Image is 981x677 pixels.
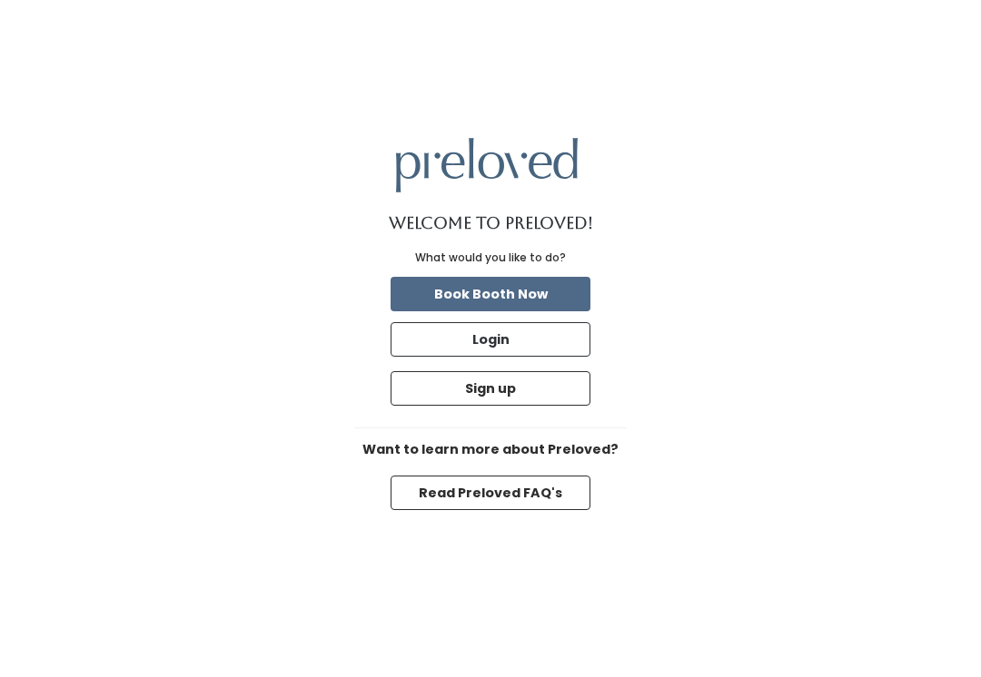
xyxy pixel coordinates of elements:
a: Sign up [387,368,594,409]
div: What would you like to do? [415,250,566,266]
a: Login [387,319,594,360]
button: Book Booth Now [391,277,590,311]
button: Read Preloved FAQ's [391,476,590,510]
button: Login [391,322,590,357]
img: preloved logo [396,138,578,191]
h1: Welcome to Preloved! [389,214,593,232]
h6: Want to learn more about Preloved? [354,443,627,457]
button: Sign up [391,371,590,406]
